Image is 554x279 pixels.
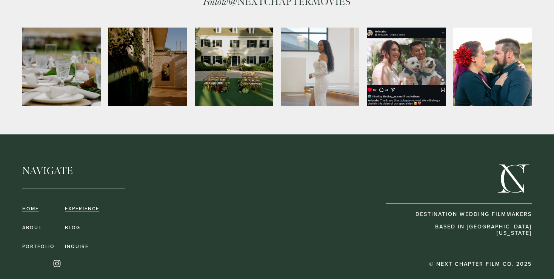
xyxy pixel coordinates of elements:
a: portfolio [22,244,55,250]
img: Bride Posed.png [281,17,359,116]
a: HOME [22,206,39,212]
p: DESTINATION WEDDING FILMMAKERS [408,211,532,217]
img: Ceremony.jpg [164,28,304,106]
a: Instagram [53,260,61,267]
p: BASED IN [GEOGRAPHIC_DATA][US_STATE] [408,224,532,236]
a: inquire [65,244,89,250]
p: © NEXT CHAPTER FILM CO. 2025 [429,261,532,267]
img: pic.jpg [453,28,532,106]
img: IMG_8185.jpg [365,28,448,106]
img: Cover.jpg [96,28,236,106]
h4: NAVIGATE [22,165,82,177]
a: ABOUT [22,225,42,231]
a: blog [65,225,80,231]
a: experience [65,206,99,212]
